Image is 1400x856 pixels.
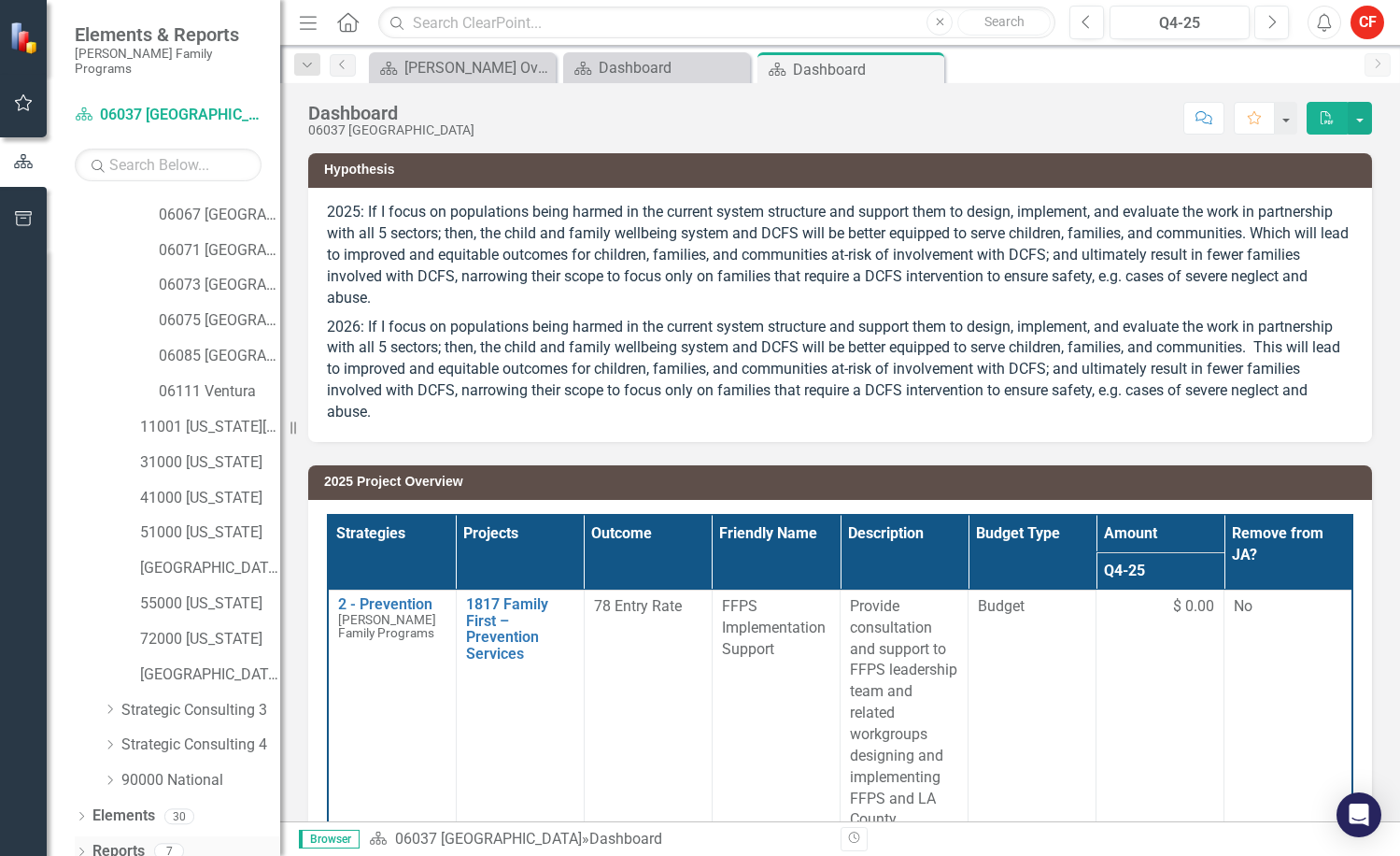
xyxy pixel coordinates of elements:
a: 1817 Family First – Prevention Services [466,596,574,662]
p: 2026: If I focus on populations being harmed in the current system structure and support them to ... [327,313,1353,423]
a: 31000 [US_STATE] [140,452,280,474]
a: 41000 [US_STATE] [140,488,280,509]
a: Elements [92,806,155,827]
span: Elements & Reports [75,23,262,46]
span: $ 0.00 [1173,596,1214,618]
input: Search Below... [75,149,262,181]
div: [PERSON_NAME] Overview [404,56,551,79]
a: 06073 [GEOGRAPHIC_DATA] [159,275,280,296]
input: Search ClearPoint... [378,7,1055,39]
h3: 2025 Project Overview [324,475,1363,489]
span: 78 Entry Rate [594,597,682,615]
a: [PERSON_NAME] Overview [374,56,551,79]
a: [GEOGRAPHIC_DATA] [140,664,280,686]
a: 06067 [GEOGRAPHIC_DATA] [159,205,280,226]
h3: Hypothesis [324,163,1363,177]
a: 06085 [GEOGRAPHIC_DATA][PERSON_NAME] [159,346,280,367]
a: 06075 [GEOGRAPHIC_DATA] [159,310,280,332]
a: 11001 [US_STATE][GEOGRAPHIC_DATA] [140,417,280,438]
span: Budget [978,596,1086,618]
a: 06111 Ventura [159,381,280,403]
div: Dashboard [793,58,940,81]
small: [PERSON_NAME] Family Programs [75,46,262,77]
a: 06037 [GEOGRAPHIC_DATA] [395,830,582,848]
div: Dashboard [599,56,745,79]
a: 51000 [US_STATE] [140,522,280,544]
span: Browser [299,830,360,849]
span: No [1234,597,1252,615]
div: » [369,829,827,850]
img: ClearPoint Strategy [7,20,43,55]
a: [GEOGRAPHIC_DATA][US_STATE] [140,558,280,579]
a: Strategic Consulting 3 [121,700,280,721]
span: FFPS Implementation Support [722,597,826,658]
button: CF [1351,6,1384,39]
button: Search [957,9,1051,36]
a: 06071 [GEOGRAPHIC_DATA] [159,240,280,262]
a: 72000 [US_STATE] [140,629,280,650]
span: [PERSON_NAME] Family Programs [338,612,436,641]
a: 2 - Prevention [338,596,446,613]
a: 06037 [GEOGRAPHIC_DATA] [75,105,262,126]
a: 55000 [US_STATE] [140,593,280,615]
p: 2025: If I focus on populations being harmed in the current system structure and support them to ... [327,202,1353,312]
button: Q4-25 [1110,6,1250,39]
div: Dashboard [308,103,474,123]
div: 06037 [GEOGRAPHIC_DATA] [308,123,474,137]
div: 30 [164,808,194,824]
div: Dashboard [589,830,662,848]
a: 90000 National [121,770,280,792]
a: Strategic Consulting 4 [121,735,280,756]
div: Open Intercom Messenger [1336,792,1381,837]
a: Dashboard [568,56,745,79]
div: Q4-25 [1116,12,1243,35]
span: Search [984,14,1025,29]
